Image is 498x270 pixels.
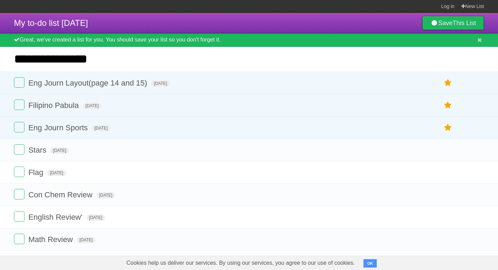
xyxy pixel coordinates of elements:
label: Done [14,189,24,199]
span: Stars [28,146,48,154]
span: Eng Journ Layout(page 14 and 15) [28,79,149,87]
span: [DATE] [47,170,66,176]
label: Done [14,100,24,110]
span: [DATE] [92,125,110,131]
b: This List [453,20,476,27]
label: Done [14,144,24,155]
span: Cookies help us deliver our services. By using our services, you agree to our use of cookies. [120,256,362,270]
span: Math Review [28,235,74,244]
span: [DATE] [83,103,102,109]
label: Star task [441,77,455,89]
button: OK [363,259,377,268]
span: [DATE] [86,214,105,221]
label: Done [14,122,24,132]
label: Done [14,77,24,88]
a: SaveThis List [422,16,484,30]
span: [DATE] [50,147,69,154]
label: Star task [441,122,455,133]
span: [DATE] [96,192,115,198]
span: [DATE] [77,237,95,243]
label: Done [14,167,24,177]
span: My to-do list [DATE] [14,18,88,28]
span: Eng Journ Sports [28,123,89,132]
span: English Review' [28,213,84,221]
span: Con Chem Review [28,190,94,199]
span: Filipino Pabula [28,101,80,110]
span: [DATE] [151,80,170,87]
label: Done [14,234,24,244]
label: Star task [441,100,455,111]
span: Flag [28,168,45,177]
label: Done [14,211,24,222]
